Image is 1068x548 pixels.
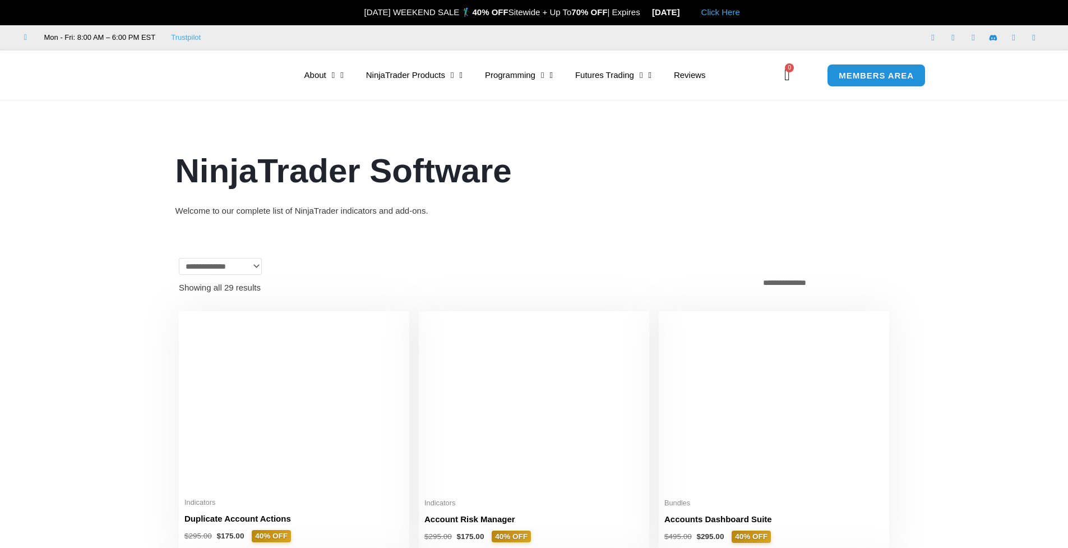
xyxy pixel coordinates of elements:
[681,8,689,16] img: 🏭
[827,64,926,87] a: MEMBERS AREA
[664,513,884,525] h2: Accounts Dashboard Suite
[184,513,404,530] a: Duplicate Account Actions
[355,62,474,88] a: NinjaTrader Products
[41,31,156,44] span: Mon - Fri: 8:00 AM – 6:00 PM EST
[355,8,363,16] img: 🎉
[252,530,291,542] span: 40% OFF
[785,63,794,72] span: 0
[641,8,649,16] img: ⌛
[217,532,221,540] span: $
[664,499,884,508] span: Bundles
[424,532,429,541] span: $
[424,317,644,491] img: Account Risk Manager
[768,59,807,91] a: 0
[663,62,717,88] a: Reviews
[757,275,889,291] select: Shop order
[474,62,564,88] a: Programming
[175,203,893,219] div: Welcome to our complete list of NinjaTrader indicators and add-ons.
[184,317,404,491] img: Duplicate Account Actions
[352,7,652,17] span: [DATE] WEEKEND SALE 🏌️‍♂️ Sitewide + Up To | Expires
[424,532,452,541] bdi: 295.00
[293,62,355,88] a: About
[217,532,244,540] bdi: 175.00
[664,317,884,492] img: Accounts Dashboard Suite
[664,532,692,541] bdi: 495.00
[664,513,884,531] a: Accounts Dashboard Suite
[697,532,701,541] span: $
[492,531,531,543] span: 40% OFF
[184,532,189,540] span: $
[839,71,914,80] span: MEMBERS AREA
[179,283,261,292] p: Showing all 29 results
[424,499,644,508] span: Indicators
[571,7,607,17] strong: 70% OFF
[457,532,461,541] span: $
[664,532,669,541] span: $
[184,498,404,508] span: Indicators
[184,513,404,524] h2: Duplicate Account Actions
[652,7,690,17] strong: [DATE]
[184,532,212,540] bdi: 295.00
[564,62,663,88] a: Futures Trading
[697,532,724,541] bdi: 295.00
[424,513,644,525] h2: Account Risk Manager
[132,55,253,95] img: LogoAI | Affordable Indicators – NinjaTrader
[175,148,893,195] h1: NinjaTrader Software
[457,532,484,541] bdi: 175.00
[701,7,740,17] a: Click Here
[293,62,781,88] nav: Menu
[472,7,508,17] strong: 40% OFF
[732,531,771,543] span: 40% OFF
[171,31,201,44] a: Trustpilot
[424,513,644,531] a: Account Risk Manager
